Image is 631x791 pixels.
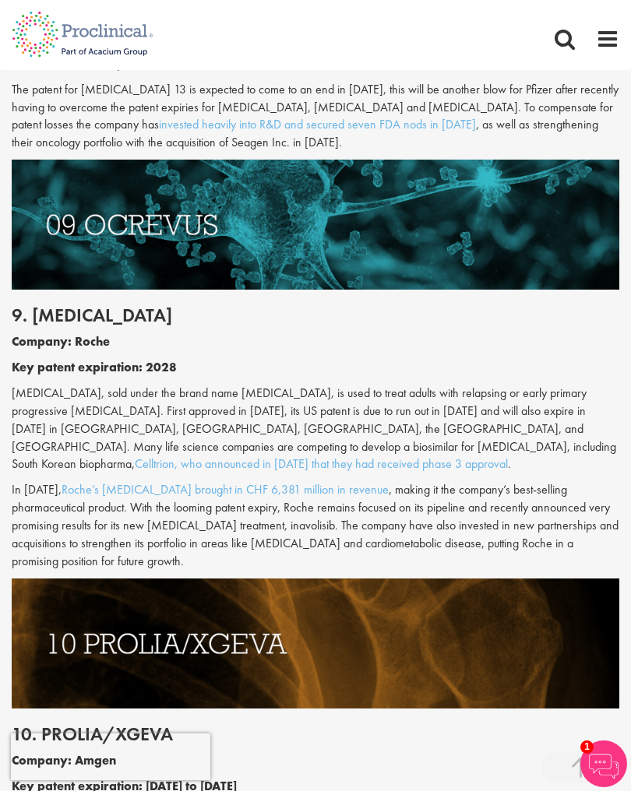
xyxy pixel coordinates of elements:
[62,481,389,497] a: Roche’s [MEDICAL_DATA] brought in CHF 6,381 million in revenue
[159,116,476,132] a: invested heavily into R&D and secured seven FDA nods in [DATE]
[580,740,594,754] span: 1
[135,455,508,472] a: Celltrion, who announced in [DATE] that they had received phase 3 approval
[12,578,619,708] img: Drugs with patents due to expire Prolia/Xgeva
[12,305,619,325] h2: 9. [MEDICAL_DATA]
[12,160,619,290] img: Drugs with patents due to expire Ocrevus
[12,385,619,473] p: [MEDICAL_DATA], sold under the brand name [MEDICAL_DATA], is used to treat adults with relapsing ...
[12,724,619,744] h2: 10. Prolia/Xgeva
[12,333,110,350] b: Company: Roche
[12,481,619,570] p: In [DATE], , making it the company’s best-selling pharmaceutical product. With the looming patent...
[12,81,619,152] p: The patent for [MEDICAL_DATA] 13 is expected to come to an end in [DATE], this will be another bl...
[12,359,177,375] b: Key patent expiration: 2028
[580,740,627,787] img: Chatbot
[11,733,210,780] iframe: reCAPTCHA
